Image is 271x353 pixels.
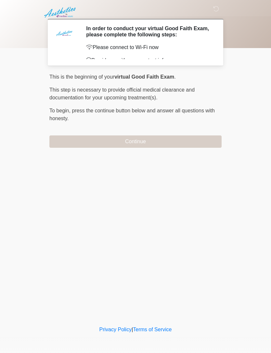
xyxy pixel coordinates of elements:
button: Continue [49,135,222,148]
a: Privacy Policy [99,327,132,332]
img: Aesthetics by Emediate Cure Logo [43,5,78,20]
span: To begin, [49,108,72,113]
span: . [174,74,175,80]
span: press the continue button below and answer all questions with honesty. [49,108,215,121]
a: | [132,327,133,332]
a: Terms of Service [133,327,172,332]
strong: virtual Good Faith Exam [114,74,174,80]
p: Please connect to Wi-Fi now [86,44,212,51]
h2: In order to conduct your virtual Good Faith Exam, please complete the following steps: [86,25,212,38]
p: Provide us with your contact info [86,57,212,64]
span: This is the beginning of your [49,74,114,80]
img: Agent Avatar [54,25,74,45]
span: This step is necessary to provide official medical clearance and documentation for your upcoming ... [49,87,195,100]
